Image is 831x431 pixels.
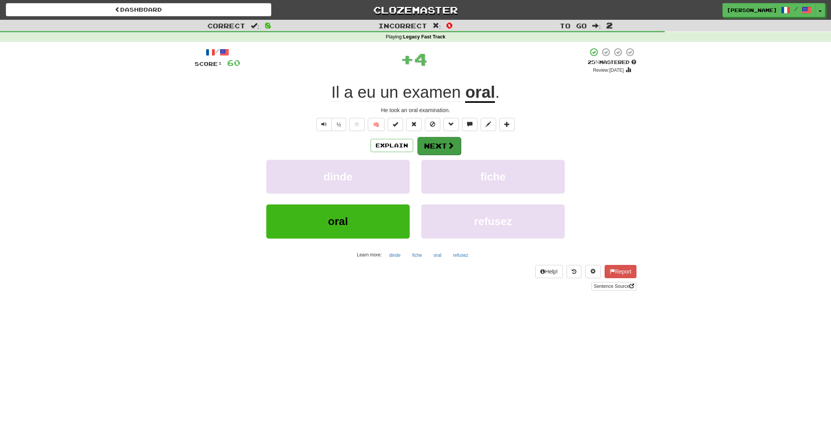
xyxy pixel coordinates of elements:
[324,171,353,183] span: dinde
[6,3,271,16] a: Dashboard
[371,139,413,152] button: Explain
[266,160,410,194] button: dinde
[331,118,346,131] button: ½
[421,204,565,238] button: refusez
[722,3,815,17] a: [PERSON_NAME] /
[195,106,636,114] div: He took an oral examination.
[251,23,259,29] span: :
[388,118,403,131] button: Set this sentence to 100% Mastered (alt+m)
[368,118,384,131] button: 🧠
[567,265,581,278] button: Round history (alt+y)
[195,61,222,67] span: Score:
[400,47,414,71] span: +
[266,204,410,238] button: oral
[380,83,398,102] span: un
[425,118,440,131] button: Ignore sentence (alt+i)
[474,215,512,227] span: refusez
[433,23,441,29] span: :
[227,58,240,68] span: 60
[414,49,428,69] span: 4
[195,47,240,57] div: /
[446,21,453,30] span: 0
[403,34,445,40] strong: Legacy Fast Track
[465,83,495,103] u: oral
[443,118,459,131] button: Grammar (alt+g)
[429,249,446,261] button: oral
[606,21,613,30] span: 2
[592,23,601,29] span: :
[727,7,777,14] span: [PERSON_NAME]
[378,22,427,29] span: Incorrect
[481,118,496,131] button: Edit sentence (alt+d)
[207,22,245,29] span: Correct
[316,118,332,131] button: Play sentence audio (ctl+space)
[588,59,599,65] span: 25 %
[462,118,478,131] button: Discuss sentence (alt+u)
[385,249,405,261] button: dinde
[331,83,340,102] span: Il
[403,83,460,102] span: examen
[349,118,365,131] button: Favorite sentence (alt+f)
[605,265,636,278] button: Report
[560,22,587,29] span: To go
[406,118,422,131] button: Reset to 0% Mastered (alt+r)
[495,83,500,101] span: .
[283,3,548,17] a: Clozemaster
[358,83,376,102] span: eu
[408,249,426,261] button: fiche
[449,249,472,261] button: refusez
[588,59,636,66] div: Mastered
[535,265,563,278] button: Help!
[480,171,505,183] span: fiche
[591,282,636,291] a: Sentence Source
[499,118,515,131] button: Add to collection (alt+a)
[328,215,348,227] span: oral
[421,160,565,194] button: fiche
[593,68,624,73] small: Review: [DATE]
[417,137,461,155] button: Next
[794,6,798,12] span: /
[265,21,271,30] span: 8
[357,252,382,258] small: Learn more:
[344,83,353,102] span: a
[315,118,346,131] div: Text-to-speech controls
